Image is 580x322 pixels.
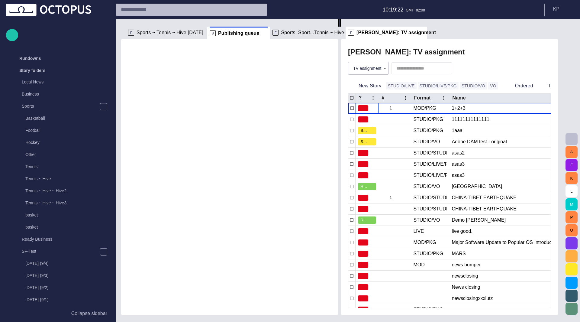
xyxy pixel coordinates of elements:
[25,164,37,170] p: Tennis
[383,6,404,14] p: 10:19:22
[348,48,465,56] h2: [PERSON_NAME]: TV assignment
[369,94,377,102] button: ? column menu
[128,30,134,36] p: F
[504,80,535,91] button: Ordered
[413,150,447,156] div: STUDIO/STUDIO
[10,101,110,234] div: SportsBasketballFootballHockeyOtherTennisTennis ~ HiveTennis ~ Hive ~ Hive2Tennis ~ Hive ~ Hive3b...
[413,194,447,201] div: STUDIO/STUDIO
[401,94,410,102] button: # column menu
[25,260,49,266] p: [DATE] (9/4)
[356,30,436,36] span: [PERSON_NAME]: TV assignment
[25,176,51,182] p: Tennis ~ Hive
[460,82,487,89] button: STUDIO/VO
[22,248,36,254] p: SF-Test
[452,95,466,101] div: Name
[25,200,66,206] p: Tennis ~ Hive ~ Hive3
[440,94,448,102] button: Format column menu
[10,89,110,101] div: Business
[413,183,440,190] div: STUDIO/VO
[25,151,36,158] p: Other
[13,282,110,294] div: [DATE] (9/2)
[413,105,436,112] div: MOD/PKG
[25,224,38,230] p: basket
[25,188,66,194] p: Tennis ~ Hive ~ Hive2
[270,27,352,39] div: FSports: Sport...Tennis ~ Hive
[25,297,49,303] p: [DATE] (9/1)
[22,91,39,97] p: Business
[25,115,45,121] p: Basketball
[13,210,110,222] div: basket
[381,192,408,203] div: 1
[126,27,207,39] div: FSports ~ Tennis ~ Hive [DATE]
[359,95,362,101] div: ?
[137,30,203,36] span: Sports ~ Tennis ~ Hive [DATE]
[414,95,430,101] div: Format
[348,80,384,91] button: New Story
[413,217,440,223] div: STUDIO/VO
[13,125,110,137] div: Football
[360,217,369,223] span: READY
[6,307,110,320] button: Collapse sidebar
[382,95,384,101] div: #
[71,310,107,317] p: Collapse sidebar
[358,136,376,147] button: SCRIPT
[348,62,388,74] div: TV assignment
[413,172,447,179] div: STUDIO/LIVE/PKG
[25,272,49,278] p: [DATE] (9/3)
[13,185,110,197] div: Tennis ~ Hive ~ Hive2
[13,149,110,161] div: Other
[25,285,49,291] p: [DATE] (9/2)
[19,67,45,73] p: Story folders
[13,161,110,173] div: Tennis
[25,139,40,145] p: Hockey
[348,30,354,36] p: F
[413,161,447,168] div: STUDIO/LIVE/PKG
[13,222,110,234] div: basket
[358,215,376,226] button: READY
[19,55,41,61] p: Rundowns
[413,262,424,268] div: MOD
[413,116,443,123] div: STUDIO/PKG
[360,128,369,134] span: SCRIPT
[406,8,425,13] p: GMT+02:00
[360,139,369,145] span: SCRIPT
[553,5,559,13] p: K P
[418,82,459,89] button: STUDIO/LIVE/PKG
[358,125,376,136] button: SCRIPT
[360,184,369,190] span: READY
[565,198,578,210] button: M
[10,234,110,246] div: Ready Business
[386,82,417,89] button: STUDIO/LIVE
[413,250,443,257] div: STUDIO/PKG
[10,76,110,89] div: Local News
[548,4,576,15] button: KP
[22,236,52,242] p: Ready Business
[565,211,578,223] button: P
[413,239,436,246] div: MOD/PKG
[281,30,344,36] span: Sports: Sport...Tennis ~ Hive
[22,103,34,109] p: Sports
[25,127,40,133] p: Football
[210,30,216,36] p: S
[346,27,427,39] div: F[PERSON_NAME]: TV assignment
[565,146,578,158] button: A
[13,113,110,125] div: Basketball
[13,173,110,185] div: Tennis ~ Hive
[565,159,578,171] button: F
[13,137,110,149] div: Hockey
[413,138,440,145] div: STUDIO/VO
[565,224,578,236] button: U
[218,30,259,36] span: Publishing queue
[6,4,91,16] img: Octopus News Room
[413,228,424,235] div: LIVE
[565,172,578,184] button: K
[565,185,578,197] button: L
[488,82,498,89] button: VO
[13,270,110,282] div: [DATE] (9/3)
[22,79,43,85] p: Local News
[358,181,376,192] button: READY
[13,197,110,210] div: Tennis ~ Hive ~ Hive3
[13,258,110,270] div: [DATE] (9/4)
[207,27,270,39] div: SPublishing queue
[413,127,443,134] div: STUDIO/PKG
